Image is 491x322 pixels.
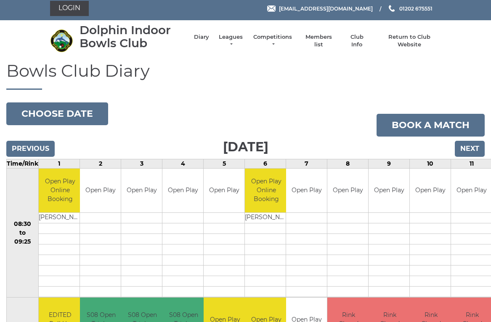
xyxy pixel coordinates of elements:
td: Open Play [286,169,327,213]
a: Phone us 01202 675551 [387,5,433,13]
div: Dolphin Indoor Bowls Club [80,24,186,50]
a: Return to Club Website [377,33,441,48]
span: 01202 675551 [399,5,433,11]
td: [PERSON_NAME] [39,213,81,223]
td: 3 [121,159,162,168]
td: [PERSON_NAME] [245,213,287,223]
a: Leagues [218,33,244,48]
td: Open Play [162,169,203,213]
a: Login [50,1,89,16]
a: Club Info [345,33,369,48]
img: Email [267,5,276,12]
input: Previous [6,141,55,157]
td: Open Play [80,169,121,213]
img: Dolphin Indoor Bowls Club [50,29,73,52]
span: [EMAIL_ADDRESS][DOMAIN_NAME] [279,5,373,11]
td: Time/Rink [7,159,39,168]
td: 4 [162,159,204,168]
td: Open Play [121,169,162,213]
a: Email [EMAIL_ADDRESS][DOMAIN_NAME] [267,5,373,13]
td: Open Play [327,169,368,213]
a: Diary [194,33,209,41]
td: 7 [286,159,327,168]
td: Open Play Online Booking [39,169,81,213]
td: 5 [204,159,245,168]
input: Next [455,141,485,157]
td: 1 [39,159,80,168]
td: Open Play [369,169,409,213]
img: Phone us [389,5,395,12]
h1: Bowls Club Diary [6,62,485,90]
td: 6 [245,159,286,168]
td: Open Play [410,169,451,213]
td: 2 [80,159,121,168]
a: Competitions [252,33,293,48]
a: Members list [301,33,336,48]
td: 9 [369,159,410,168]
a: Book a match [377,114,485,137]
td: Open Play Online Booking [245,169,287,213]
td: Open Play [204,169,244,213]
td: 08:30 to 09:25 [7,168,39,298]
button: Choose date [6,102,108,125]
td: 10 [410,159,451,168]
td: 8 [327,159,369,168]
